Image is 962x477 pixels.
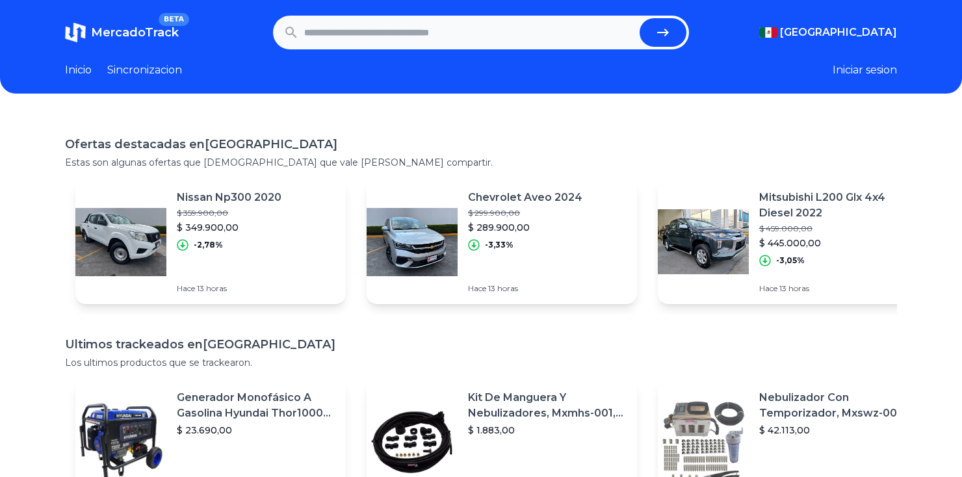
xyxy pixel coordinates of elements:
p: -3,05% [776,255,805,266]
p: $ 42.113,00 [759,424,918,437]
p: $ 459.000,00 [759,224,918,234]
p: $ 23.690,00 [177,424,335,437]
p: $ 289.900,00 [468,221,582,234]
p: Estas son algunas ofertas que [DEMOGRAPHIC_DATA] que vale [PERSON_NAME] compartir. [65,156,897,169]
a: Featured imageChevrolet Aveo 2024$ 299.900,00$ 289.900,00-3,33%Hace 13 horas [367,179,637,304]
p: Kit De Manguera Y Nebulizadores, Mxmhs-001, 6m, 6 Tees, 8 Bo [468,390,627,421]
a: Sincronizacion [107,62,182,78]
p: $ 445.000,00 [759,237,918,250]
button: Iniciar sesion [833,62,897,78]
img: Featured image [75,196,166,287]
img: Featured image [367,196,458,287]
img: MercadoTrack [65,22,86,43]
p: Hace 13 horas [468,283,582,294]
h1: Ultimos trackeados en [GEOGRAPHIC_DATA] [65,335,897,354]
p: Mitsubishi L200 Glx 4x4 Diesel 2022 [759,190,918,221]
img: Mexico [759,27,777,38]
p: Hace 13 horas [177,283,281,294]
p: Generador Monofásico A Gasolina Hyundai Thor10000 P 11.5 Kw [177,390,335,421]
h1: Ofertas destacadas en [GEOGRAPHIC_DATA] [65,135,897,153]
p: Hace 13 horas [759,283,918,294]
span: BETA [159,13,189,26]
p: $ 359.900,00 [177,208,281,218]
button: [GEOGRAPHIC_DATA] [759,25,897,40]
img: Featured image [658,196,749,287]
a: MercadoTrackBETA [65,22,179,43]
p: Los ultimos productos que se trackearon. [65,356,897,369]
a: Featured imageNissan Np300 2020$ 359.900,00$ 349.900,00-2,78%Hace 13 horas [75,179,346,304]
p: -3,33% [485,240,513,250]
span: [GEOGRAPHIC_DATA] [780,25,897,40]
p: Nebulizador Con Temporizador, Mxswz-009, 50m, 40 Boquillas [759,390,918,421]
span: MercadoTrack [91,25,179,40]
a: Featured imageMitsubishi L200 Glx 4x4 Diesel 2022$ 459.000,00$ 445.000,00-3,05%Hace 13 horas [658,179,928,304]
a: Inicio [65,62,92,78]
p: $ 349.900,00 [177,221,281,234]
p: $ 1.883,00 [468,424,627,437]
p: $ 299.900,00 [468,208,582,218]
p: -2,78% [194,240,223,250]
p: Chevrolet Aveo 2024 [468,190,582,205]
p: Nissan Np300 2020 [177,190,281,205]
